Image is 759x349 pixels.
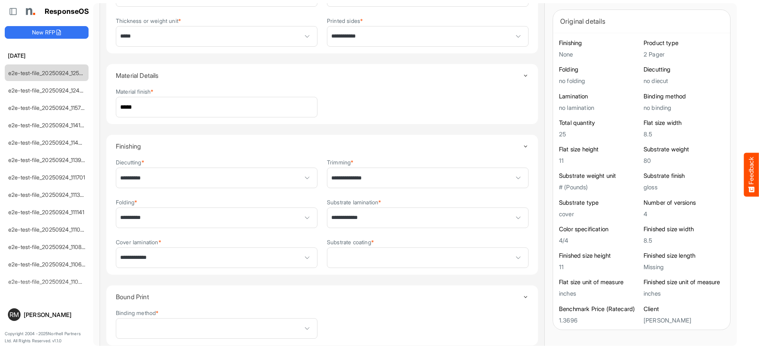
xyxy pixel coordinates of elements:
label: Substrate coating [327,239,374,245]
h6: Finished size unit of measure [644,278,724,286]
h5: 11 [559,264,640,270]
label: Trimming [327,159,353,165]
a: e2e-test-file_20250924_111033 [8,226,87,233]
div: Original details [560,16,723,27]
h5: 8.5 [644,237,724,244]
a: e2e-test-file_20250924_113916 [8,157,87,163]
h5: # (Pounds) [559,184,640,191]
h5: cover [559,211,640,217]
h6: Total quantity [559,119,640,127]
h6: Color specification [559,225,640,233]
h5: no folding [559,77,640,84]
div: [PERSON_NAME] [24,312,85,318]
a: e2e-test-file_20250924_110803 [8,243,89,250]
h6: Substrate finish [644,172,724,180]
h6: Finished size height [559,252,640,260]
h5: [PERSON_NAME] [644,317,724,324]
h5: no lamination [559,104,640,111]
h5: inches [644,290,724,297]
h5: None [559,51,640,58]
summary: Toggle content [116,285,529,308]
a: e2e-test-file_20250924_114020 [8,139,89,146]
h6: Benchmark Price (Ratecard) [559,305,640,313]
a: e2e-test-file_20250924_115731 [8,104,86,111]
img: Northell [22,4,38,19]
h6: Substrate weight unit [559,172,640,180]
button: New RFP [5,26,89,39]
h5: inches [559,290,640,297]
h5: 80 [644,157,724,164]
h5: 11 [559,157,640,164]
span: RM [9,311,19,318]
summary: Toggle content [116,135,529,158]
h6: [DATE] [5,51,89,60]
h4: Material Details [116,72,523,79]
button: Feedback [744,153,759,196]
h6: Substrate weight [644,145,724,153]
h6: Lamination [559,92,640,100]
h6: Folding [559,66,640,74]
h5: 4/4 [559,237,640,244]
p: Copyright 2004 - 2025 Northell Partners Ltd. All Rights Reserved. v 1.1.0 [5,330,89,344]
h6: Number of versions [644,199,724,207]
h6: Finished size length [644,252,724,260]
label: Thickness or weight unit [116,18,181,24]
h6: Flat size unit of measure [559,278,640,286]
a: e2e-test-file_20250924_111359 [8,191,87,198]
h6: Client [644,305,724,313]
h6: Flat size height [559,145,640,153]
h6: Binding method [644,92,724,100]
h5: no diecut [644,77,724,84]
a: e2e-test-file_20250924_125734 [8,70,89,76]
h5: 1.3696 [559,317,640,324]
summary: Toggle content [116,64,529,87]
label: Diecutting [116,159,144,165]
label: Cover lamination [116,239,161,245]
a: e2e-test-file_20250924_114134 [8,122,87,128]
h6: Finishing [559,39,640,47]
h6: Flat size width [644,119,724,127]
h5: 8.5 [644,131,724,138]
label: Binding method [116,310,159,316]
a: e2e-test-file_20250924_124028 [8,87,90,94]
h5: gloss [644,184,724,191]
a: e2e-test-file_20250924_111701 [8,174,85,181]
a: e2e-test-file_20250924_111141 [8,209,85,215]
h6: Substrate type [559,199,640,207]
h5: no binding [644,104,724,111]
label: Substrate lamination [327,199,381,205]
a: e2e-test-file_20250924_110646 [8,261,89,268]
h5: 2 Pager [644,51,724,58]
label: Folding [116,199,137,205]
h5: Missing [644,264,724,270]
h4: Finishing [116,143,523,150]
h6: Product type [644,39,724,47]
h5: 25 [559,131,640,138]
label: Printed sides [327,18,363,24]
a: e2e-test-file_20250924_110422 [8,278,89,285]
h1: ResponseOS [45,8,89,16]
h5: 4 [644,211,724,217]
h6: Finished size width [644,225,724,233]
h4: Bound Print [116,293,523,300]
label: Material finish [116,89,154,94]
h6: Diecutting [644,66,724,74]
